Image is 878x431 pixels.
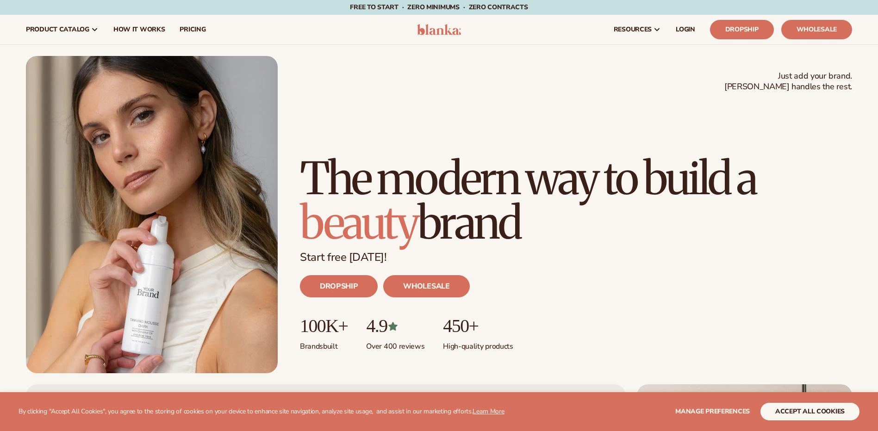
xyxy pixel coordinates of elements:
[19,408,504,416] p: By clicking "Accept All Cookies", you agree to the storing of cookies on your device to enhance s...
[26,26,89,33] span: product catalog
[26,56,278,373] img: Blanka hero private label beauty Female holding tanning mousse
[300,336,348,351] p: Brands built
[300,316,348,336] p: 100K+
[606,15,668,44] a: resources
[668,15,703,44] a: LOGIN
[675,407,750,416] span: Manage preferences
[676,26,695,33] span: LOGIN
[473,407,504,416] a: Learn More
[383,275,469,297] a: WHOLESALE
[300,251,852,264] p: Start free [DATE]!
[443,336,513,351] p: High-quality products
[366,336,424,351] p: Over 400 reviews
[366,316,424,336] p: 4.9
[781,20,852,39] a: Wholesale
[350,3,528,12] span: Free to start · ZERO minimums · ZERO contracts
[614,26,652,33] span: resources
[675,403,750,420] button: Manage preferences
[300,156,852,245] h1: The modern way to build a brand
[113,26,165,33] span: How It Works
[180,26,205,33] span: pricing
[106,15,173,44] a: How It Works
[172,15,213,44] a: pricing
[710,20,774,39] a: Dropship
[417,24,461,35] img: logo
[300,195,417,251] span: beauty
[19,15,106,44] a: product catalog
[760,403,859,420] button: accept all cookies
[300,275,378,297] a: DROPSHIP
[443,316,513,336] p: 450+
[724,71,852,92] span: Just add your brand. [PERSON_NAME] handles the rest.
